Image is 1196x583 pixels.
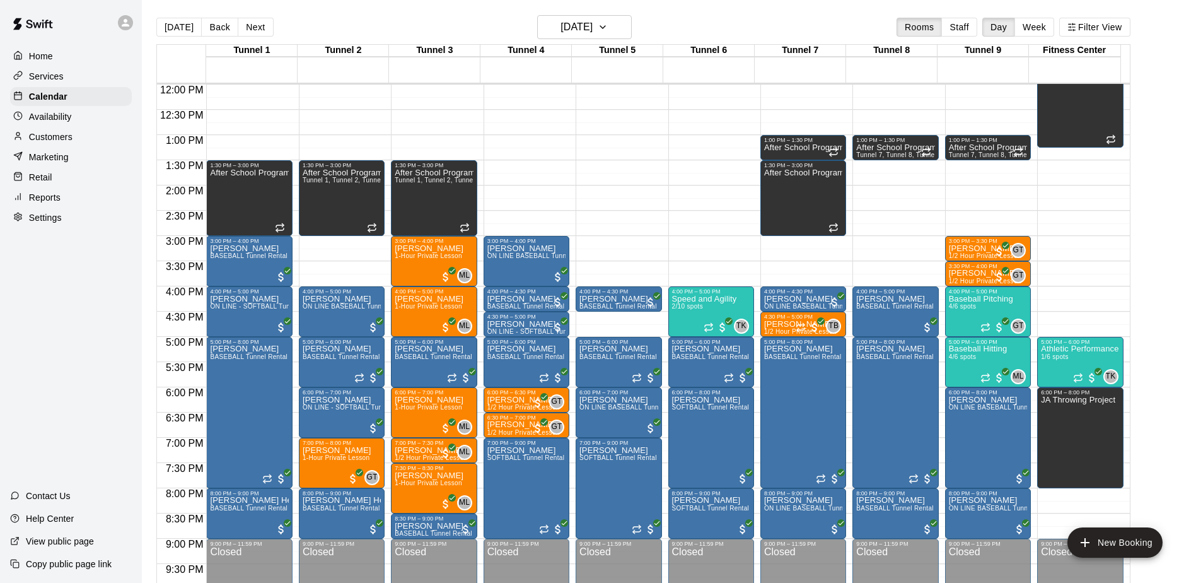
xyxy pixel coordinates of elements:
div: 6:00 PM – 7:00 PM [395,389,473,396]
span: Recurring event [921,147,931,157]
span: All customers have paid [460,372,472,384]
span: All customers have paid [736,473,749,485]
div: 5:00 PM – 6:00 PM [303,339,381,345]
div: 4:00 PM – 5:00 PM: Baseball Pitching [945,286,1031,337]
div: 5:00 PM – 6:00 PM [487,339,566,345]
span: All customers have paid [644,422,657,435]
a: Marketing [10,148,132,167]
div: 7:00 PM – 7:30 PM [395,440,473,446]
span: Gilbert Tussey [1016,268,1026,283]
div: 5:00 PM – 6:00 PM [579,339,658,345]
p: Retail [29,171,52,184]
p: Services [29,70,64,83]
span: Recurring event [1013,147,1023,157]
span: Marcus Lucas [462,268,472,283]
span: All customers have paid [439,271,452,283]
span: Recurring event [704,322,714,333]
a: Home [10,47,132,66]
div: 6:00 PM – 7:00 PM: 1-Hour Private Lesson [391,387,477,438]
div: 4:30 PM – 5:00 PM [764,314,842,320]
p: Copy public page link [26,558,112,570]
div: 6:30 PM – 7:00 PM: 1/2 Hour Private Lesson [484,413,569,438]
span: All customers have paid [644,372,657,384]
div: 7:00 PM – 9:00 PM: SOFTBALL Tunnel Rental [484,438,569,539]
span: GT [551,421,562,433]
span: All customers have paid [439,422,452,435]
span: Gilbert Tussey [1016,319,1026,334]
div: Calendar [10,87,132,106]
span: Marcus Lucas [462,445,472,460]
div: 1:30 PM – 3:00 PM [303,162,381,168]
span: BASEBALL Tunnel Rental [487,303,565,310]
span: All customers have paid [439,447,452,460]
div: 3:00 PM – 4:00 PM: BASEBALL Tunnel Rental [206,236,292,286]
div: 7:30 PM – 8:30 PM [395,465,473,471]
div: 5:00 PM – 8:00 PM: BASEBALL Tunnel Rental [760,337,846,488]
span: 6:00 PM [163,387,207,398]
div: 6:00 PM – 7:00 PM: Autumn Hangartner [299,387,385,438]
span: 5:30 PM [163,362,207,373]
span: Gilbert Tussey [369,470,380,485]
span: Tunnel 1, Tunnel 2, Tunnel 3 [395,177,480,184]
div: 4:00 PM – 4:30 PM [579,288,658,295]
h6: [DATE] [560,18,593,36]
div: Marcus Lucas [457,268,472,283]
a: Reports [10,188,132,207]
span: Trey Kamachi [739,319,749,334]
span: 1-Hour Private Lesson [395,303,462,310]
p: Contact Us [26,490,71,502]
span: 1-Hour Private Lesson [395,252,462,259]
span: SOFTBALL Tunnel Rental [579,454,657,461]
div: 7:00 PM – 9:00 PM [579,440,658,446]
div: 7:00 PM – 7:30 PM: 1/2 Hour Private Lesson [391,438,477,463]
div: 7:00 PM – 8:00 PM [303,440,381,446]
p: Availability [29,110,72,123]
div: 7:00 PM – 8:00 PM: 1-Hour Private Lesson [299,438,385,488]
span: GT [1013,320,1023,333]
div: 4:30 PM – 5:00 PM: 1/2 Hour Private Lesson [760,312,846,337]
div: 3:00 PM – 4:00 PM: Dawson Prickett [484,236,569,286]
div: Customers [10,127,132,146]
div: 5:00 PM – 6:00 PM: BASEBALL Tunnel Rental [299,337,385,387]
span: BASEBALL Tunnel Rental [672,353,750,360]
div: 1:30 PM – 3:00 PM: After School Program [760,160,846,236]
div: 5:00 PM – 8:00 PM: BASEBALL Tunnel Rental [852,337,938,488]
span: ML [459,446,470,459]
div: 5:00 PM – 6:00 PM: Baseball Hitting [945,337,1031,387]
div: Marcus Lucas [457,445,472,460]
div: 5:00 PM – 6:00 PM [672,339,750,345]
span: Recurring event [447,373,457,383]
span: Gilbert Tussey [1016,243,1026,258]
button: [DATE] [156,18,202,37]
span: BASEBALL Tunnel Rental [487,353,565,360]
span: BASEBALL Tunnel Rental [579,353,657,360]
div: Gilbert Tussey [1011,268,1026,283]
div: 5:00 PM – 6:00 PM: Athletic Performance [1037,337,1123,387]
div: 7:00 PM – 9:00 PM: SOFTBALL Tunnel Rental [576,438,661,539]
span: All customers have paid [347,473,359,485]
span: Recurring event [980,373,990,383]
div: Marcus Lucas [1011,369,1026,384]
span: Recurring event [275,223,285,233]
div: Trey Kamachi [1103,369,1118,384]
span: All customers have paid [367,321,380,334]
span: All customers have paid [921,321,934,334]
div: 6:00 PM – 8:00 PM [1041,389,1119,396]
span: All customers have paid [552,321,564,334]
span: 5:00 PM [163,337,207,348]
div: Tunnel 4 [480,45,572,57]
span: Recurring event [816,474,826,484]
p: Home [29,50,53,62]
div: 1:00 PM – 1:30 PM: After School Program [760,135,846,160]
span: ML [459,269,470,282]
span: All customers have paid [828,473,841,485]
div: 5:00 PM – 6:00 PM: BASEBALL Tunnel Rental [576,337,661,387]
div: 4:00 PM – 4:30 PM: BASEBALL Tunnel Rental [484,286,569,312]
div: 3:30 PM – 4:00 PM: 1/2 Hour Private Lesson [945,261,1031,286]
p: Reports [29,191,61,204]
div: 5:00 PM – 6:00 PM [949,339,1027,345]
div: Tate Budnick [826,319,841,334]
div: 1:00 PM – 1:30 PM [764,137,842,143]
div: 6:00 PM – 8:00 PM [949,389,1027,396]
